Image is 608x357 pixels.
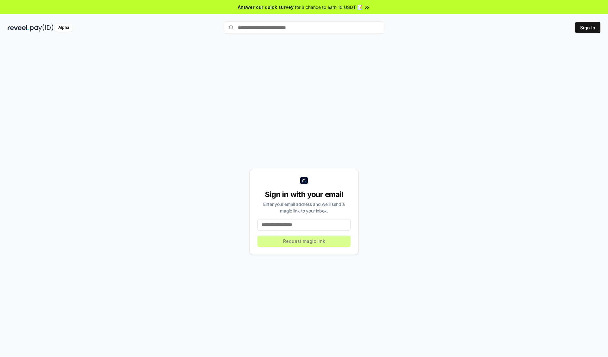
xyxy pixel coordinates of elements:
div: Enter your email address and we’ll send a magic link to your inbox. [257,201,351,214]
button: Sign In [575,22,600,33]
span: Answer our quick survey [238,4,294,10]
div: Alpha [55,24,73,32]
img: logo_small [300,177,308,184]
div: Sign in with your email [257,189,351,200]
img: reveel_dark [8,24,29,32]
span: for a chance to earn 10 USDT 📝 [295,4,363,10]
img: pay_id [30,24,54,32]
